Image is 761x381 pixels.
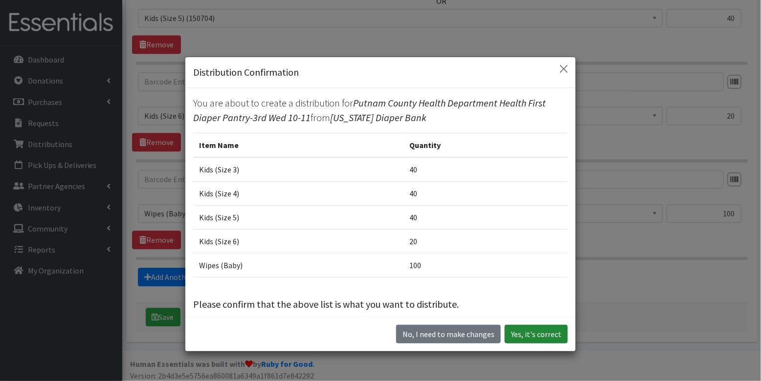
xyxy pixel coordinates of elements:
[193,206,404,230] td: Kids (Size 5)
[193,254,404,277] td: Wipes (Baby)
[404,157,568,182] td: 40
[404,254,568,277] td: 100
[193,157,404,182] td: Kids (Size 3)
[404,206,568,230] td: 40
[193,230,404,254] td: Kids (Size 6)
[193,96,568,125] p: You are about to create a distribution for from
[404,230,568,254] td: 20
[404,182,568,206] td: 40
[505,325,568,343] button: Yes, it's correct
[330,111,426,124] span: [US_STATE] Diaper Bank
[193,65,299,80] h5: Distribution Confirmation
[396,325,501,343] button: No I need to make changes
[193,297,568,312] p: Please confirm that the above list is what you want to distribute.
[556,61,572,77] button: Close
[193,133,404,158] th: Item Name
[404,133,568,158] th: Quantity
[193,97,546,124] span: Putnam County Health Department Health First Diaper Pantry-3rd Wed 10-11
[193,182,404,206] td: Kids (Size 4)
